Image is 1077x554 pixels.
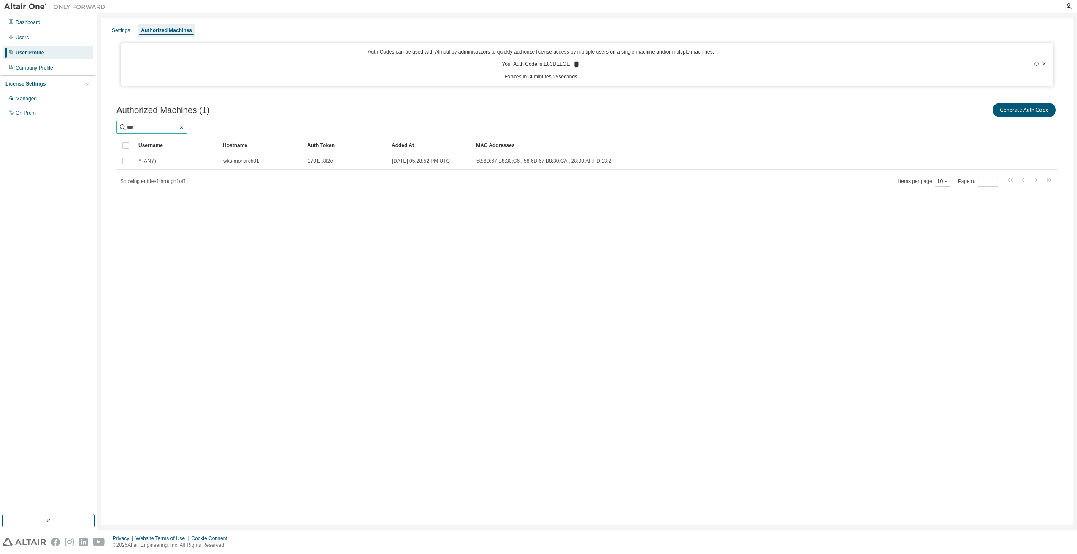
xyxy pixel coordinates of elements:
span: wks-monarch01 [223,158,259,164]
img: altair_logo.svg [3,538,46,546]
span: [DATE] 05:28:52 PM UTC [392,158,450,164]
div: License Settings [5,81,46,87]
div: Dashboard [16,19,41,26]
div: Users [16,34,29,41]
img: youtube.svg [93,538,105,546]
span: 1701...8f2c [308,158,333,164]
img: Altair One [4,3,110,11]
div: User Profile [16,49,44,56]
span: Page n. [958,176,998,187]
span: * (ANY) [139,158,156,164]
p: Expires in 14 minutes, 25 seconds [126,73,955,81]
div: Settings [112,27,130,34]
div: Managed [16,95,37,102]
div: Company Profile [16,65,53,71]
div: Website Terms of Use [135,535,191,542]
span: Items per page [898,176,950,187]
p: © 2025 Altair Engineering, Inc. All Rights Reserved. [113,542,233,549]
div: On Prem [16,110,36,116]
button: Generate Auth Code [993,103,1056,117]
span: Authorized Machines (1) [116,105,210,115]
div: Cookie Consent [191,535,232,542]
span: 58:6D:67:B8:30:C6 , 58:6D:67:B8:30:CA , 28:00:AF:FD:13:2F [476,158,614,164]
div: Hostname [223,139,300,152]
div: Auth Token [307,139,385,152]
div: Username [138,139,216,152]
div: MAC Addresses [476,139,969,152]
img: linkedin.svg [79,538,88,546]
div: Added At [392,139,469,152]
img: instagram.svg [65,538,74,546]
button: 10 [937,178,948,185]
img: facebook.svg [51,538,60,546]
div: Privacy [113,535,135,542]
p: Auth Codes can be used with Almutil by administrators to quickly authorize license access by mult... [126,48,955,56]
div: Authorized Machines [141,27,192,34]
p: Your Auth Code is: E83DELGE [502,61,580,68]
span: Showing entries 1 through 1 of 1 [120,178,186,184]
